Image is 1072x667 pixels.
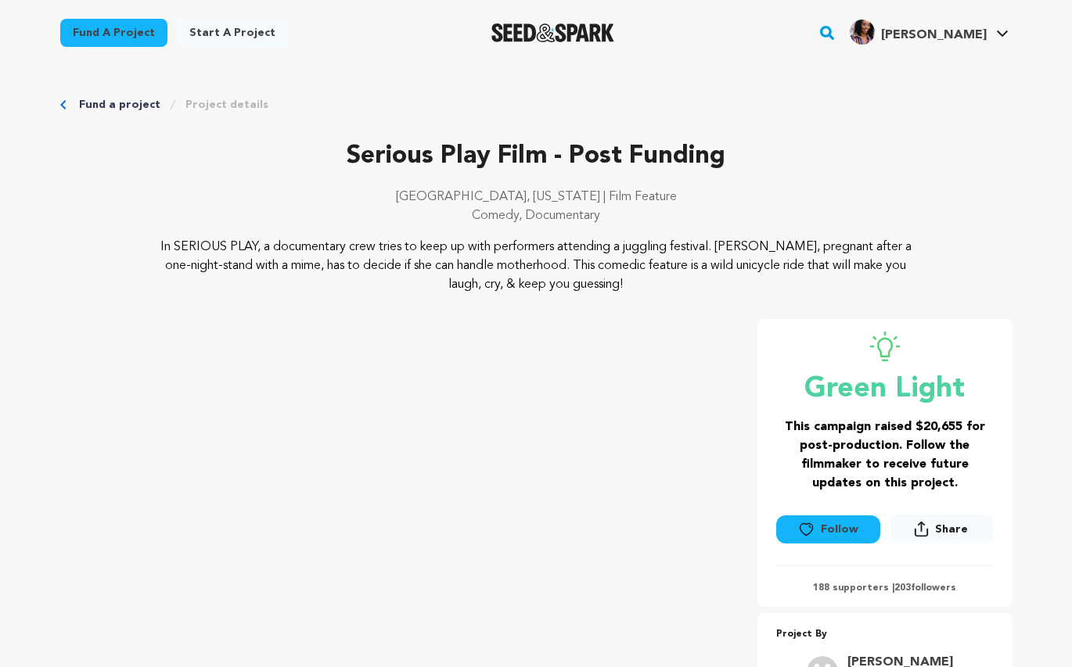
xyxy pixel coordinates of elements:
a: Latonia P.'s Profile [847,16,1012,45]
a: Project details [185,97,268,113]
a: Start a project [177,19,288,47]
button: Share [890,515,993,543]
span: Share [890,515,993,550]
p: In SERIOUS PLAY, a documentary crew tries to keep up with performers attending a juggling festiva... [156,238,917,294]
span: 203 [894,583,911,593]
p: [GEOGRAPHIC_DATA], [US_STATE] | Film Feature [60,188,1012,206]
div: Latonia P.'s Profile [850,20,987,45]
div: Breadcrumb [60,97,1012,113]
span: Share [935,522,968,537]
a: Fund a project [79,97,160,113]
span: [PERSON_NAME] [881,29,987,41]
p: 188 supporters | followers [776,582,993,594]
span: Latonia P.'s Profile [847,16,1012,49]
p: Serious Play Film - Post Funding [60,138,1012,175]
img: a6506298b9916e35.png [850,20,875,45]
a: Fund a project [60,19,167,47]
h3: This campaign raised $20,655 for post-production. Follow the filmmaker to receive future updates ... [776,418,993,493]
p: Comedy, Documentary [60,206,1012,225]
img: Seed&Spark Logo Dark Mode [491,23,614,42]
button: Follow [776,515,880,543]
a: Seed&Spark Homepage [491,23,614,42]
p: Green Light [776,374,993,405]
p: Project By [776,626,993,644]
